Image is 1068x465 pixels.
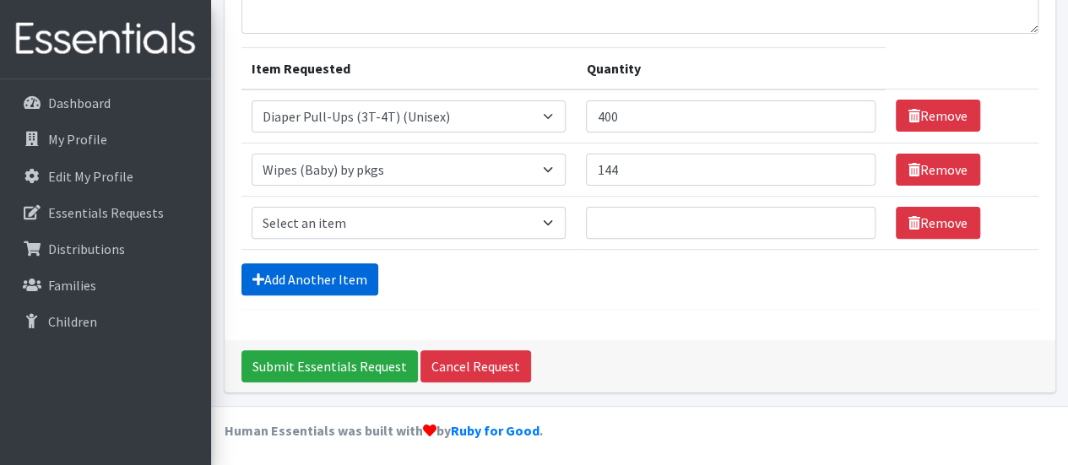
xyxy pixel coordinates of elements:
[241,263,378,295] a: Add Another Item
[7,196,204,230] a: Essentials Requests
[7,11,204,68] img: HumanEssentials
[48,168,133,185] p: Edit My Profile
[7,268,204,302] a: Families
[7,122,204,156] a: My Profile
[48,313,97,330] p: Children
[420,350,531,382] a: Cancel Request
[896,154,980,186] a: Remove
[7,86,204,120] a: Dashboard
[48,204,164,221] p: Essentials Requests
[7,160,204,193] a: Edit My Profile
[896,100,980,132] a: Remove
[451,422,539,439] a: Ruby for Good
[7,232,204,266] a: Distributions
[241,350,418,382] input: Submit Essentials Request
[48,241,125,257] p: Distributions
[576,47,885,89] th: Quantity
[7,305,204,338] a: Children
[225,422,543,439] strong: Human Essentials was built with by .
[48,277,96,294] p: Families
[241,47,577,89] th: Item Requested
[896,207,980,239] a: Remove
[48,95,111,111] p: Dashboard
[48,131,107,148] p: My Profile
